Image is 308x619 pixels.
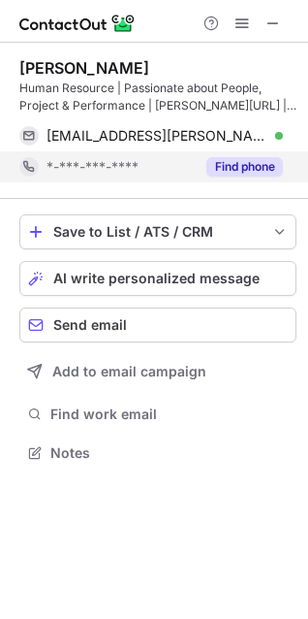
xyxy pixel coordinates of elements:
span: Find work email [50,406,289,423]
button: Add to email campaign [19,354,296,389]
img: ContactOut v5.3.10 [19,12,136,35]
button: Find work email [19,401,296,428]
button: save-profile-one-click [19,214,296,249]
button: Reveal Button [206,157,283,177]
button: Send email [19,308,296,342]
span: Add to email campaign [52,364,206,379]
span: AI write personalized message [53,271,260,286]
div: Human Resource | Passionate about People, Project & Performance | [PERSON_NAME][URL] | "Grabbing ... [19,80,296,114]
span: [EMAIL_ADDRESS][PERSON_NAME] [46,127,268,145]
button: AI write personalized message [19,261,296,296]
div: Save to List / ATS / CRM [53,224,262,240]
span: Notes [50,444,289,462]
button: Notes [19,440,296,467]
span: Send email [53,317,127,333]
div: [PERSON_NAME] [19,58,149,78]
